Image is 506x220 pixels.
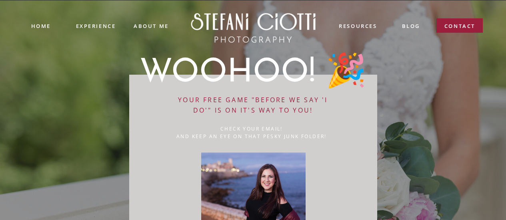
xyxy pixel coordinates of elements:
h1: WOOHOO! 🎉 [130,57,376,86]
a: ABOUT ME [134,22,169,29]
a: Your FREE GAME "BEFORE WE SAY 'I DO'" is on it's way to you! [175,95,331,118]
a: check your email!And keep an eye on that pesky junk folder! [174,125,330,144]
a: Home [31,22,50,30]
p: check your email! And keep an eye on that pesky junk folder! [174,125,330,144]
a: contact [444,22,476,34]
a: experience [76,22,116,28]
a: resources [338,22,378,31]
a: blog [402,22,420,31]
